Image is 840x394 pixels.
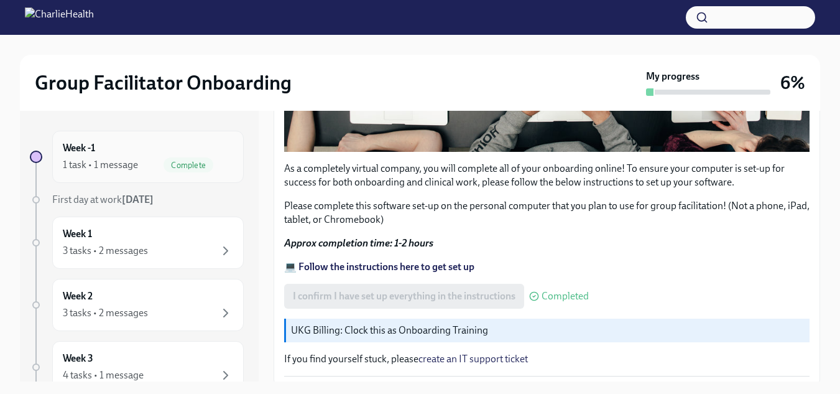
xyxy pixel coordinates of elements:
div: 4 tasks • 1 message [63,368,144,382]
span: Complete [164,161,213,170]
strong: [DATE] [122,194,154,205]
h6: Week 3 [63,352,93,365]
a: 💻 Follow the instructions here to get set up [284,261,474,273]
span: First day at work [52,194,154,205]
strong: Approx completion time: 1-2 hours [284,237,433,249]
h3: 6% [780,72,805,94]
span: Completed [542,291,589,301]
a: create an IT support ticket [418,353,528,365]
h6: Week 2 [63,289,93,303]
a: First day at work[DATE] [30,193,244,207]
div: 3 tasks • 2 messages [63,306,148,320]
p: As a completely virtual company, you will complete all of your onboarding online! To ensure your ... [284,162,810,189]
div: 1 task • 1 message [63,158,138,172]
p: UKG Billing: Clock this as Onboarding Training [291,324,805,337]
h2: Group Facilitator Onboarding [35,70,292,95]
a: Week -11 task • 1 messageComplete [30,131,244,183]
div: 3 tasks • 2 messages [63,244,148,258]
p: If you find yourself stuck, please [284,352,810,366]
a: Week 13 tasks • 2 messages [30,217,244,269]
a: Week 34 tasks • 1 message [30,341,244,393]
p: Please complete this software set-up on the personal computer that you plan to use for group faci... [284,199,810,227]
a: Week 23 tasks • 2 messages [30,279,244,331]
img: CharlieHealth [25,7,94,27]
strong: My progress [646,70,699,83]
h6: Week 1 [63,227,92,241]
h6: Week -1 [63,141,95,155]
